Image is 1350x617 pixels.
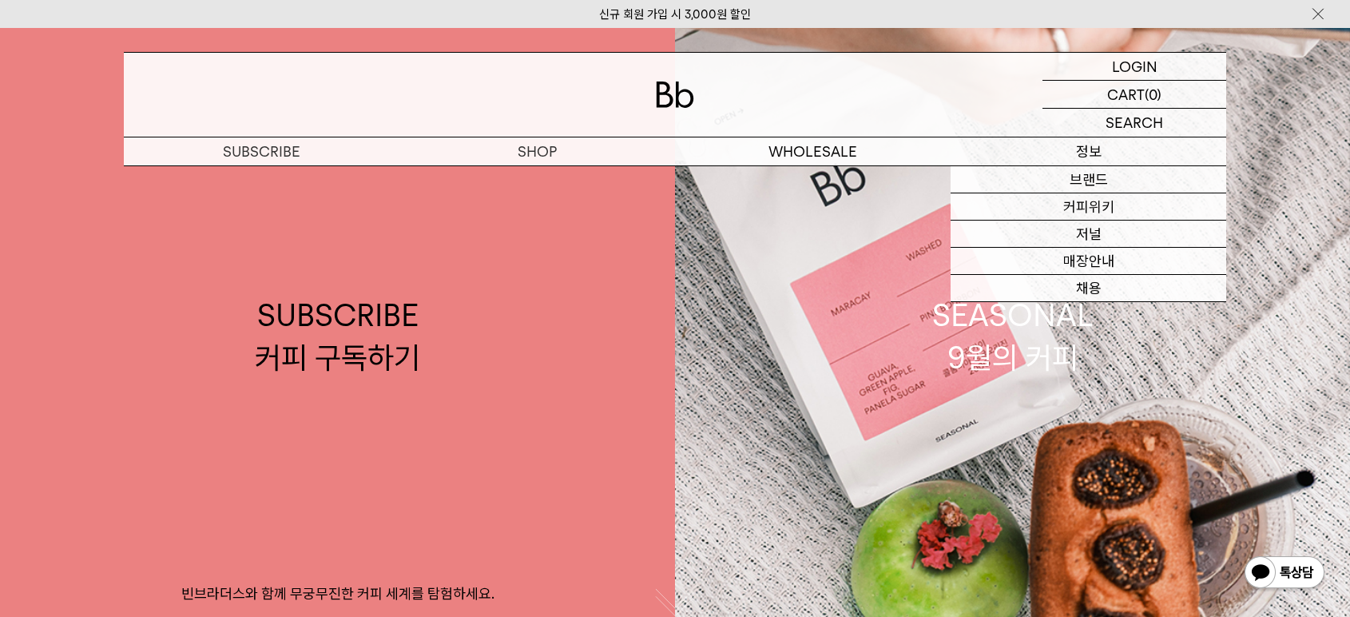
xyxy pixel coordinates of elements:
[124,137,399,165] a: SUBSCRIBE
[932,294,1094,379] div: SEASONAL 9월의 커피
[1145,81,1161,108] p: (0)
[951,221,1226,248] a: 저널
[951,275,1226,302] a: 채용
[1042,81,1226,109] a: CART (0)
[399,137,675,165] a: SHOP
[255,294,420,379] div: SUBSCRIBE 커피 구독하기
[1243,555,1326,593] img: 카카오톡 채널 1:1 채팅 버튼
[1107,81,1145,108] p: CART
[1112,53,1157,80] p: LOGIN
[675,137,951,165] p: WHOLESALE
[951,193,1226,221] a: 커피위키
[1042,53,1226,81] a: LOGIN
[951,248,1226,275] a: 매장안내
[656,82,694,108] img: 로고
[951,166,1226,193] a: 브랜드
[1106,109,1163,137] p: SEARCH
[951,137,1226,165] p: 정보
[599,7,751,22] a: 신규 회원 가입 시 3,000원 할인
